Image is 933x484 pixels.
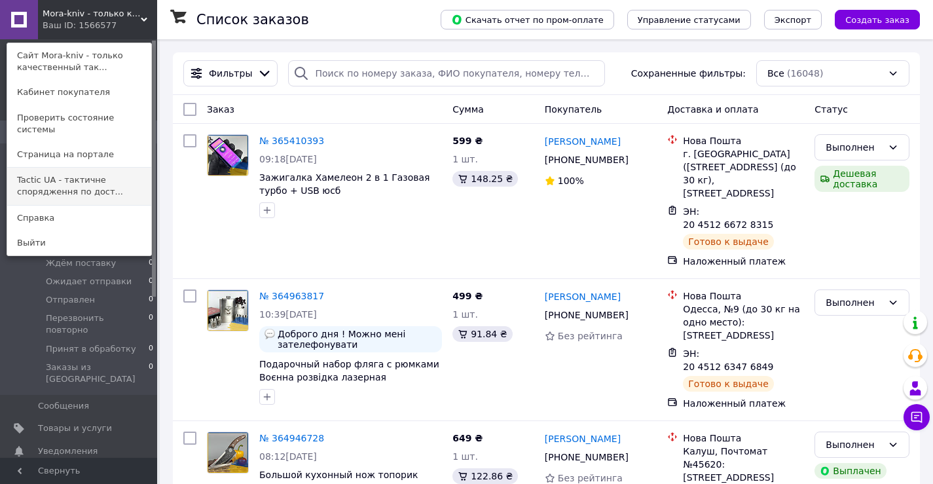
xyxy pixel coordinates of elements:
div: Выплачен [814,463,886,479]
span: 1 шт. [452,154,478,164]
span: Ждём поставку [46,257,116,269]
span: Принят в обработку [46,343,136,355]
span: Все [767,67,784,80]
div: Готово к выдаче [683,234,773,250]
span: Без рейтинга [558,331,623,341]
div: Нова Пошта [683,289,804,303]
span: Покупатель [545,104,602,115]
span: [PHONE_NUMBER] [545,452,629,462]
span: 0 [149,312,153,336]
img: Фото товару [208,432,248,473]
span: Товары и услуги [38,422,112,434]
span: 1 шт. [452,309,478,320]
div: г. [GEOGRAPHIC_DATA] ([STREET_ADDRESS] (до 30 кг), [STREET_ADDRESS] [683,147,804,200]
a: Справка [7,206,151,231]
img: :speech_balloon: [265,329,275,339]
a: Выйти [7,231,151,255]
a: Фото товару [207,289,249,331]
span: 09:18[DATE] [259,154,317,164]
a: [PERSON_NAME] [545,290,621,303]
img: Фото товару [208,135,248,176]
div: Ваш ID: 1566577 [43,20,98,31]
button: Экспорт [764,10,822,29]
span: Скачать отчет по пром-оплате [451,14,604,26]
div: Нова Пошта [683,432,804,445]
a: Фото товару [207,432,249,474]
a: Сайт Mora-kniv - только качественный так... [7,43,151,80]
span: Статус [814,104,848,115]
span: Фильтры [209,67,252,80]
span: 10:39[DATE] [259,309,317,320]
a: Фото товару [207,134,249,176]
a: № 365410393 [259,136,324,146]
span: Экспорт [775,15,811,25]
a: Проверить состояние системы [7,105,151,142]
a: Зажигалка Хамелеон 2 в 1 Газовая турбо + USB юсб зажигалка,персональная гравировка на заказ [259,172,441,222]
span: Уведомления [38,445,98,457]
button: Чат с покупателем [904,404,930,430]
a: Кабинет покупателя [7,80,151,105]
span: Сохраненные фильтры: [631,67,746,80]
span: Заказ [207,104,234,115]
span: Доставка и оплата [667,104,758,115]
span: Ожидает отправки [46,276,132,288]
div: Наложенный платеж [683,397,804,410]
div: Выполнен [826,437,883,452]
span: 1 шт. [452,451,478,462]
a: [PERSON_NAME] [545,432,621,445]
span: Создать заказ [845,15,909,25]
button: Создать заказ [835,10,920,29]
span: (16048) [787,68,823,79]
span: 0 [149,257,153,269]
div: 122.86 ₴ [452,468,518,484]
div: Наложенный платеж [683,255,804,268]
span: Отправлен [46,294,95,306]
span: ЭН: 20 4512 6347 6849 [683,348,773,372]
span: 499 ₴ [452,291,483,301]
a: [PERSON_NAME] [545,135,621,148]
a: Подарочный набор фляга с рюмками Воєнна розвідка лазерная гравировка на заказ [259,359,439,396]
h1: Список заказов [196,12,309,28]
span: Сообщения [38,400,89,412]
span: Доброго дня ! Можно мені зателефонувати [278,329,437,350]
span: [PHONE_NUMBER] [545,310,629,320]
button: Скачать отчет по пром-оплате [441,10,614,29]
div: Дешевая доставка [814,166,909,192]
span: 649 ₴ [452,433,483,443]
span: Без рейтинга [558,473,623,483]
a: Создать заказ [822,14,920,24]
div: Выполнен [826,295,883,310]
div: Готово к выдаче [683,376,773,392]
div: 91.84 ₴ [452,326,512,342]
span: 0 [149,294,153,306]
span: ЭН: 20 4512 6672 8315 [683,206,773,230]
a: № 364963817 [259,291,324,301]
span: Сумма [452,104,484,115]
div: 148.25 ₴ [452,171,518,187]
span: [PHONE_NUMBER] [545,155,629,165]
span: 0 [149,362,153,385]
span: 100% [558,176,584,186]
span: Mora-kniv - только качественный тактический товар. [43,8,141,20]
span: 0 [149,343,153,355]
img: Фото товару [208,290,248,331]
div: Выполнен [826,140,883,155]
span: Перезвонить повторно [46,312,149,336]
span: 08:12[DATE] [259,451,317,462]
span: 0 [149,276,153,288]
a: № 364946728 [259,433,324,443]
span: 599 ₴ [452,136,483,146]
span: Управление статусами [638,15,741,25]
a: Tactic UA - тактичне спорядження по дост... [7,168,151,204]
button: Управление статусами [627,10,751,29]
span: Заказы из [GEOGRAPHIC_DATA] [46,362,149,385]
div: Нова Пошта [683,134,804,147]
a: Страница на портале [7,142,151,167]
div: Одесса, №9 (до 30 кг на одно место): [STREET_ADDRESS] [683,303,804,342]
input: Поиск по номеру заказа, ФИО покупателя, номеру телефона, Email, номеру накладной [288,60,605,86]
